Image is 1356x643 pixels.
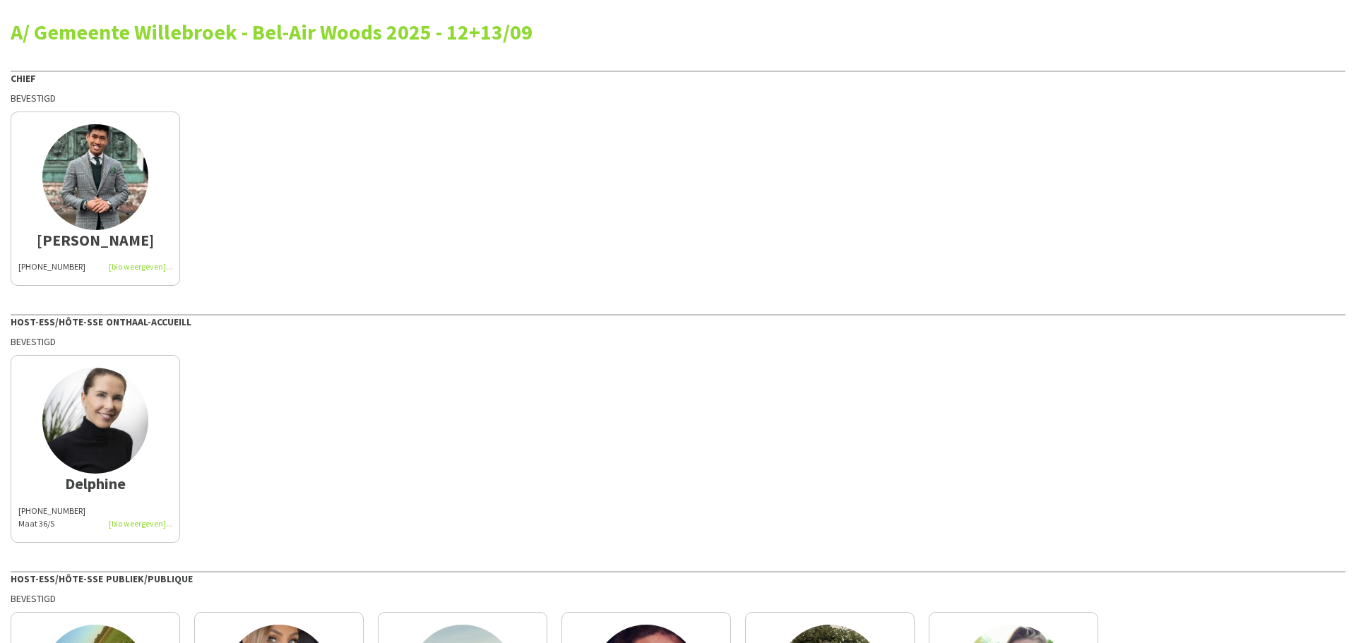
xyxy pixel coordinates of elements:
div: A/ Gemeente Willebroek - Bel-Air Woods 2025 - 12+13/09 [11,21,1345,42]
span: [PHONE_NUMBER] [18,261,85,272]
img: thumb-64181fb68ef7b.jpg [42,368,148,474]
div: Host-ess/Hôte-sse Onthaal-Accueill [11,314,1345,328]
div: Host-ess/Hôte-sse Publiek/Publique [11,571,1345,585]
img: thumb-67751061771d3.jpg [42,124,148,230]
div: Delphine [18,477,172,490]
span: [PHONE_NUMBER] Maat 36/S [18,505,85,529]
div: Bevestigd [11,92,1345,104]
div: Bevestigd [11,592,1345,605]
div: Chief [11,71,1345,85]
div: [PERSON_NAME] [18,234,172,246]
div: Bevestigd [11,335,1345,348]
